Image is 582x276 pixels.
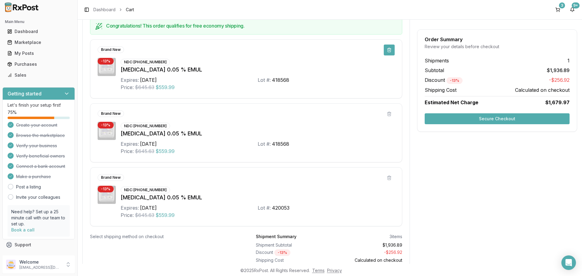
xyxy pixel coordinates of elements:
div: Lot #: [258,140,271,148]
div: - 13 % [98,186,114,192]
div: Expires: [121,204,139,211]
div: - 13 % [274,249,290,256]
button: 9+ [567,5,577,15]
a: Dashboard [5,26,72,37]
div: Expires: [121,140,139,148]
div: 418568 [272,76,289,84]
span: Browse the marketplace [16,132,65,138]
div: Shipment Summary [256,234,296,240]
img: Restasis 0.05 % EMUL [98,58,116,76]
div: $1,936.89 [332,242,403,248]
img: User avatar [6,260,16,269]
a: Purchases [5,59,72,70]
div: Lot #: [258,76,271,84]
div: [MEDICAL_DATA] 0.05 % EMUL [121,129,395,138]
div: - 13 % [98,58,114,65]
div: Brand New [98,110,124,117]
div: Dashboard [7,28,70,35]
span: $1,679.97 [545,99,570,106]
span: $645.63 [135,148,154,155]
div: [DATE] [140,140,157,148]
div: - $256.92 [332,249,403,256]
span: Make a purchase [16,174,51,180]
button: Marketplace [2,38,75,47]
div: [MEDICAL_DATA] 0.05 % EMUL [121,193,395,202]
div: Order Summary [425,37,570,42]
a: Post a listing [16,184,41,190]
button: Sales [2,70,75,80]
div: 3 items [390,234,402,240]
div: Brand New [98,46,124,53]
a: Privacy [327,268,342,273]
p: Need help? Set up a 25 minute call with our team to set up. [11,209,66,227]
span: Calculated on checkout [515,86,570,94]
div: 420053 [272,204,289,211]
div: Review your details before checkout [425,44,570,50]
div: Lot #: [258,204,271,211]
div: Brand New [98,174,124,181]
span: $645.63 [135,211,154,219]
p: Let's finish your setup first! [8,102,70,108]
div: NDC: [PHONE_NUMBER] [121,187,170,193]
span: Verify beneficial owners [16,153,65,159]
div: - 13 % [447,77,463,84]
span: Feedback [15,253,35,259]
button: Secure Checkout [425,113,570,124]
span: $1,936.89 [547,67,570,74]
div: Discount [256,249,327,256]
span: Discount [425,77,463,83]
a: Sales [5,70,72,81]
div: Price: [121,84,134,91]
button: 3 [553,5,563,15]
div: Calculated on checkout [332,257,403,263]
button: Purchases [2,59,75,69]
span: $559.99 [156,211,175,219]
div: Marketplace [7,39,70,45]
div: [DATE] [140,76,157,84]
a: Terms [312,268,325,273]
div: Open Intercom Messenger [561,255,576,270]
h2: Main Menu [5,19,72,24]
div: Price: [121,148,134,155]
p: [EMAIL_ADDRESS][DOMAIN_NAME] [19,265,62,270]
div: [DATE] [140,204,157,211]
button: Feedback [2,250,75,261]
h5: Congratulations! This order qualifies for free economy shipping. [106,23,397,28]
p: Welcome [19,259,62,265]
button: Dashboard [2,27,75,36]
div: [MEDICAL_DATA] 0.05 % EMUL [121,65,395,74]
div: Select shipping method on checkout [90,234,236,240]
span: $559.99 [156,148,175,155]
a: Book a call [11,227,35,232]
span: Shipping Cost [425,86,457,94]
h3: Getting started [8,90,42,97]
span: Verify your business [16,143,57,149]
div: 418568 [272,140,289,148]
div: NDC: [PHONE_NUMBER] [121,59,170,65]
img: Restasis 0.05 % EMUL [98,122,116,140]
span: Create your account [16,122,57,128]
span: -$256.92 [549,76,570,84]
a: Marketplace [5,37,72,48]
span: Cart [126,7,134,13]
img: RxPost Logo [2,2,41,12]
div: Price: [121,211,134,219]
span: Estimated Net Charge [425,99,478,105]
div: Expires: [121,76,139,84]
span: 75 % [8,109,17,115]
span: Shipments [425,57,449,64]
div: Shipping Cost [256,257,327,263]
span: 1 [567,57,570,64]
div: Shipment Subtotal [256,242,327,248]
div: Purchases [7,61,70,67]
span: Connect a bank account [16,163,65,169]
nav: breadcrumb [93,7,134,13]
a: Invite your colleagues [16,194,60,200]
span: Subtotal [425,67,444,74]
div: 3 [559,2,565,8]
span: $645.63 [135,84,154,91]
div: My Posts [7,50,70,56]
a: My Posts [5,48,72,59]
span: $559.99 [156,84,175,91]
